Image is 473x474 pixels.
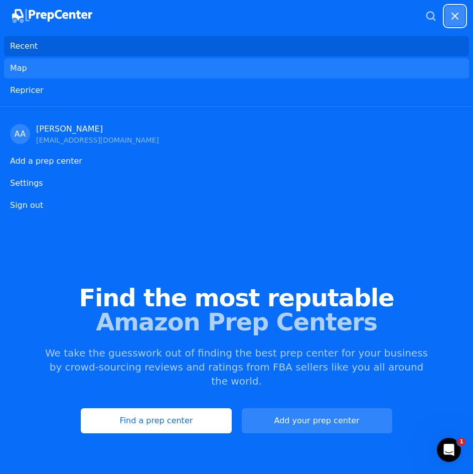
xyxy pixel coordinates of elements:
[12,9,92,23] img: PrepCenter
[12,310,461,334] span: Amazon Prep Centers
[81,408,231,433] a: Find a prep center
[15,130,26,138] span: AA
[4,173,469,193] a: Settings
[4,151,469,171] button: Add a prep center
[44,346,429,388] p: We take the guesswork out of finding the best prep center for your business by crowd-sourcing rev...
[36,135,159,145] div: [EMAIL_ADDRESS][DOMAIN_NAME]
[36,123,159,135] div: [PERSON_NAME]
[4,58,469,78] a: Map
[4,80,469,100] a: Repricer
[12,286,461,310] span: Find the most reputable
[457,438,465,446] span: 1
[4,36,469,56] a: Recent
[437,438,461,462] iframe: Intercom live chat
[242,408,392,433] button: Add your prep center
[4,195,469,215] button: Sign out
